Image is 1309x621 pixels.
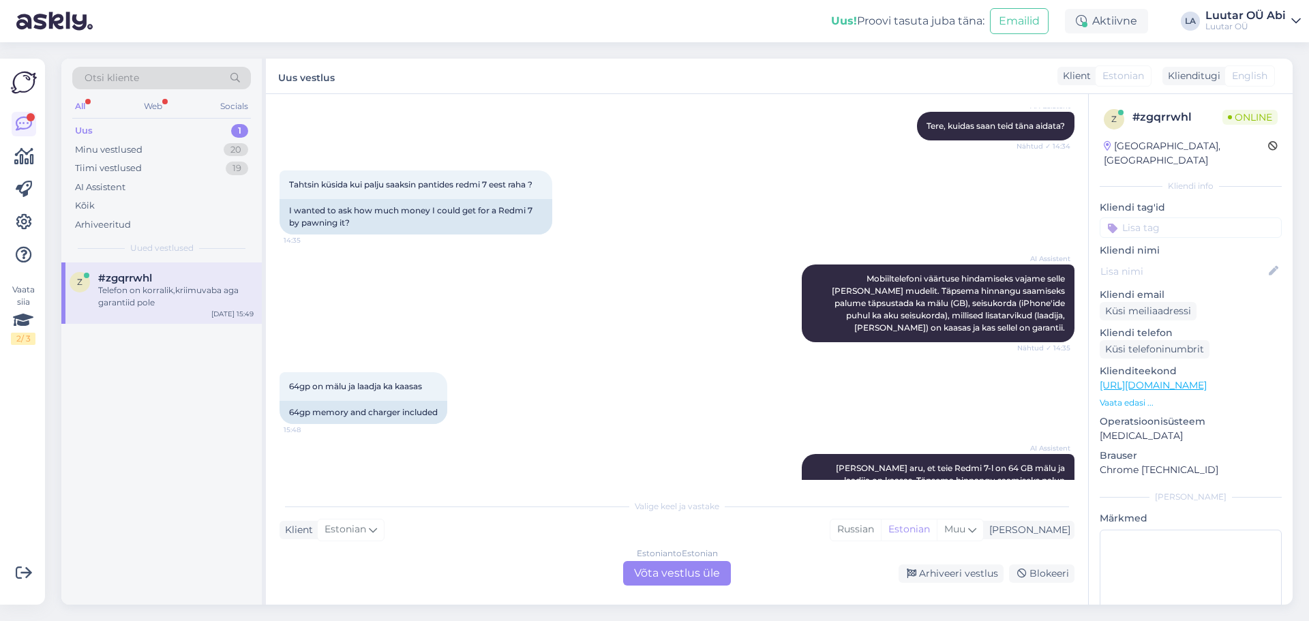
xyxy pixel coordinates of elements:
[1009,564,1074,583] div: Blokeeri
[984,523,1070,537] div: [PERSON_NAME]
[1017,343,1070,353] span: Nähtud ✓ 14:35
[1100,449,1282,463] p: Brauser
[1100,302,1197,320] div: Küsi meiliaadressi
[1205,10,1286,21] div: Luutar OÜ Abi
[130,242,194,254] span: Uued vestlused
[141,97,165,115] div: Web
[289,381,422,391] span: 64gp on mälu ja laadja ka kaasas
[75,162,142,175] div: Tiimi vestlused
[284,425,335,435] span: 15:48
[75,124,93,138] div: Uus
[98,272,152,284] span: #zgqrrwhl
[226,162,248,175] div: 19
[831,14,857,27] b: Uus!
[944,523,965,535] span: Muu
[1100,511,1282,526] p: Märkmed
[1102,69,1144,83] span: Estonian
[217,97,251,115] div: Socials
[280,401,447,424] div: 64gp memory and charger included
[98,284,254,309] div: Telefon on korralik,kriimuvaba aga garantiid pole
[1100,180,1282,192] div: Kliendi info
[85,71,139,85] span: Otsi kliente
[832,273,1067,333] span: Mobiiltelefoni väärtuse hindamiseks vajame selle [PERSON_NAME] mudelit. Täpsema hinnangu saamisek...
[278,67,335,85] label: Uus vestlus
[231,124,248,138] div: 1
[72,97,88,115] div: All
[1100,463,1282,477] p: Chrome [TECHNICAL_ID]
[1057,69,1091,83] div: Klient
[1100,264,1266,279] input: Lisa nimi
[75,181,125,194] div: AI Assistent
[927,121,1065,131] span: Tere, kuidas saan teid täna aidata?
[1065,9,1148,33] div: Aktiivne
[280,199,552,234] div: I wanted to ask how much money I could get for a Redmi 7 by pawning it?
[1019,443,1070,453] span: AI Assistent
[1100,397,1282,409] p: Vaata edasi ...
[828,463,1067,498] span: [PERSON_NAME] aru, et teie Redmi 7-l on 64 GB mälu ja laadija on kaasas. Täpsema hinnangu saamise...
[1205,10,1301,32] a: Luutar OÜ AbiLuutar OÜ
[1132,109,1222,125] div: # zgqrrwhl
[1100,491,1282,503] div: [PERSON_NAME]
[1100,243,1282,258] p: Kliendi nimi
[280,500,1074,513] div: Valige keel ja vastake
[1100,414,1282,429] p: Operatsioonisüsteem
[77,277,82,287] span: z
[1100,326,1282,340] p: Kliendi telefon
[1100,288,1282,302] p: Kliendi email
[1232,69,1267,83] span: English
[1100,217,1282,238] input: Lisa tag
[1019,254,1070,264] span: AI Assistent
[1222,110,1278,125] span: Online
[1100,379,1207,391] a: [URL][DOMAIN_NAME]
[75,218,131,232] div: Arhiveeritud
[623,561,731,586] div: Võta vestlus üle
[637,547,718,560] div: Estonian to Estonian
[284,235,335,245] span: 14:35
[899,564,1004,583] div: Arhiveeri vestlus
[1111,114,1117,124] span: z
[1100,340,1209,359] div: Küsi telefoninumbrit
[830,519,881,540] div: Russian
[1162,69,1220,83] div: Klienditugi
[211,309,254,319] div: [DATE] 15:49
[224,143,248,157] div: 20
[1100,200,1282,215] p: Kliendi tag'id
[1100,364,1282,378] p: Klienditeekond
[280,523,313,537] div: Klient
[1017,141,1070,151] span: Nähtud ✓ 14:34
[1104,139,1268,168] div: [GEOGRAPHIC_DATA], [GEOGRAPHIC_DATA]
[75,143,142,157] div: Minu vestlused
[75,199,95,213] div: Kõik
[881,519,937,540] div: Estonian
[11,284,35,345] div: Vaata siia
[831,13,984,29] div: Proovi tasuta juba täna:
[11,70,37,95] img: Askly Logo
[325,522,366,537] span: Estonian
[1181,12,1200,31] div: LA
[1205,21,1286,32] div: Luutar OÜ
[289,179,532,190] span: Tahtsin küsida kui palju saaksin pantides redmi 7 eest raha ?
[1100,429,1282,443] p: [MEDICAL_DATA]
[11,333,35,345] div: 2 / 3
[990,8,1049,34] button: Emailid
